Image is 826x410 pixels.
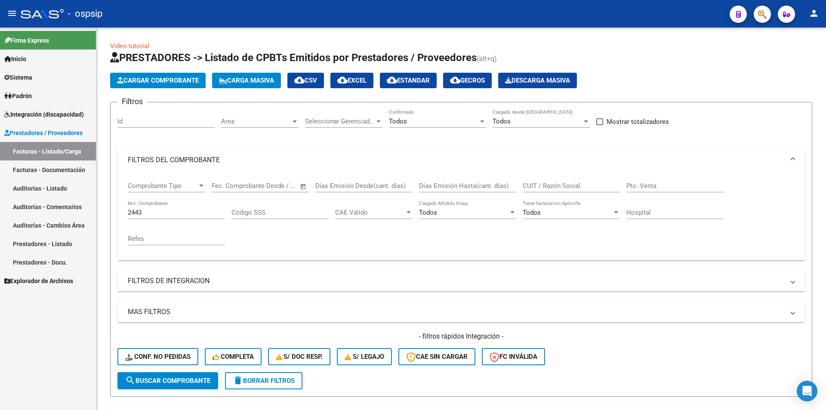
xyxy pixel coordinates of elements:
[219,77,274,84] span: Carga Masiva
[233,375,243,385] mat-icon: delete
[4,110,84,119] span: Integración (discapacidad)
[345,353,384,361] span: S/ legajo
[406,353,468,361] span: CAE SIN CARGAR
[225,372,302,389] button: Borrar Filtros
[110,52,477,64] span: PRESTADORES -> Listado de CPBTs Emitidos por Prestadores / Proveedores
[7,8,17,18] mat-icon: menu
[4,54,26,64] span: Inicio
[125,377,210,385] span: Buscar Comprobante
[387,75,397,85] mat-icon: cloud_download
[117,77,199,84] span: Cargar Comprobante
[125,375,136,385] mat-icon: search
[523,209,541,216] span: Todos
[128,155,784,165] mat-panel-title: FILTROS DEL COMPROBANTE
[337,75,348,85] mat-icon: cloud_download
[387,77,430,84] span: Estandar
[205,348,262,365] button: Completa
[287,73,324,88] button: CSV
[294,77,317,84] span: CSV
[809,8,819,18] mat-icon: person
[299,182,308,191] button: Open calendar
[337,348,392,365] button: S/ legajo
[110,42,149,50] a: Video tutorial
[213,353,254,361] span: Completa
[221,117,291,125] span: Area
[398,348,475,365] button: CAE SIN CARGAR
[125,353,191,361] span: Conf. no pedidas
[330,73,373,88] button: EXCEL
[337,77,367,84] span: EXCEL
[268,348,331,365] button: S/ Doc Resp.
[117,372,218,389] button: Buscar Comprobante
[443,73,492,88] button: Gecros
[450,75,460,85] mat-icon: cloud_download
[498,73,577,88] app-download-masive: Descarga masiva de comprobantes (adjuntos)
[128,276,784,286] mat-panel-title: FILTROS DE INTEGRACION
[276,353,323,361] span: S/ Doc Resp.
[389,117,407,125] span: Todos
[212,182,247,190] input: Fecha inicio
[117,146,805,174] mat-expansion-panel-header: FILTROS DEL COMPROBANTE
[128,307,784,317] mat-panel-title: MAS FILTROS
[477,55,497,63] span: (alt+q)
[254,182,296,190] input: Fecha fin
[128,182,197,190] span: Comprobante Tipo
[607,117,669,127] span: Mostrar totalizadores
[4,36,49,45] span: Firma Express
[117,332,805,341] h4: - filtros rápidos Integración -
[450,77,485,84] span: Gecros
[493,117,511,125] span: Todos
[294,75,305,85] mat-icon: cloud_download
[4,276,73,286] span: Explorador de Archivos
[117,96,147,108] h3: Filtros
[110,73,206,88] button: Cargar Comprobante
[117,302,805,322] mat-expansion-panel-header: MAS FILTROS
[117,174,805,260] div: FILTROS DEL COMPROBANTE
[305,117,375,125] span: Seleccionar Gerenciador
[4,91,32,101] span: Padrón
[797,381,817,401] div: Open Intercom Messenger
[505,77,570,84] span: Descarga Masiva
[498,73,577,88] button: Descarga Masiva
[117,271,805,291] mat-expansion-panel-header: FILTROS DE INTEGRACION
[335,209,405,216] span: CAE Válido
[68,4,102,23] span: - ospsip
[117,348,198,365] button: Conf. no pedidas
[212,73,281,88] button: Carga Masiva
[490,353,537,361] span: FC Inválida
[380,73,437,88] button: Estandar
[419,209,437,216] span: Todos
[4,128,83,138] span: Prestadores / Proveedores
[233,377,295,385] span: Borrar Filtros
[482,348,545,365] button: FC Inválida
[4,73,32,82] span: Sistema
